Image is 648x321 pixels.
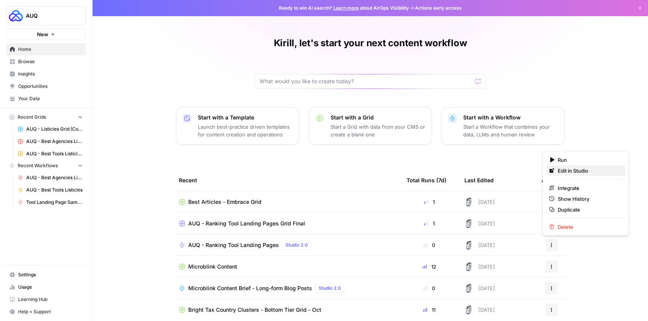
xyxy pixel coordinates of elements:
[464,240,495,250] div: [DATE]
[6,293,86,306] a: Learning Hub
[464,219,474,228] img: 28dbpmxwbe1lgts1kkshuof3rm4g
[464,240,474,250] img: 28dbpmxwbe1lgts1kkshuof3rm4g
[26,138,83,145] span: AUQ - Best Agencies Listicles Grid
[14,184,86,196] a: AUQ - Best Tools Listicles
[464,197,474,207] img: 28dbpmxwbe1lgts1kkshuof3rm4g
[464,219,495,228] div: [DATE]
[188,284,312,292] span: Microblink Content Brief - Long-form Blog Posts
[6,29,86,40] button: New
[179,306,394,314] a: Bright Tax Country Clusters - Bottom Tier Grid - Oct
[464,284,495,293] div: [DATE]
[6,55,86,68] a: Browse
[14,123,86,135] a: AUQ - Listicles Grid (Copy from [GEOGRAPHIC_DATA])
[6,68,86,80] a: Insights
[558,167,619,175] span: Edit in Studio
[6,160,86,171] button: Recent Workflows
[188,241,279,249] span: AUQ - Ranking Tool Landing Pages
[309,107,432,145] button: Start with a GridStart a Grid with data from your CMS or create a blank one
[179,170,394,191] div: Recent
[176,107,299,145] button: Start with a TemplateLaunch best-practice driven templates for content creation and operations
[279,5,409,12] span: Ready to win AI search? about AirOps Visibility
[407,170,446,191] div: Total Runs (7d)
[6,111,86,123] button: Recent Grids
[407,263,452,271] div: 12
[333,5,359,11] a: Learn more
[18,83,83,90] span: Opportunities
[558,156,619,164] span: Run
[26,199,83,206] span: Tool Landing Page Sample - AB
[407,284,452,292] div: 0
[6,269,86,281] a: Settings
[6,6,86,25] button: Workspace: AUQ
[37,30,48,38] span: New
[331,123,425,138] p: Start a Grid with data from your CMS or create a blank one
[26,12,73,20] span: AUQ
[6,92,86,105] a: Your Data
[407,241,452,249] div: 0
[188,263,237,271] span: Microblink Content
[188,220,305,227] span: AUQ - Ranking Tool Landing Pages Grid Final
[464,197,495,207] div: [DATE]
[18,95,83,102] span: Your Data
[18,46,83,53] span: Home
[26,150,83,157] span: AUQ - Best Tools Listicles Grid
[415,5,462,12] span: Actions early access
[18,284,83,291] span: Usage
[558,206,619,213] span: Duplicate
[188,198,262,206] span: Best Articles - Embrace Grid
[18,296,83,303] span: Learning Hub
[441,107,565,145] button: Start with a WorkflowStart a Workflow that combines your data, LLMs and human review
[558,223,619,231] span: Delete
[198,123,293,138] p: Launch best-practice driven templates for content creation and operations
[260,77,472,85] input: What would you like to create today?
[26,126,83,133] span: AUQ - Listicles Grid (Copy from [GEOGRAPHIC_DATA])
[18,58,83,65] span: Browse
[179,263,394,271] a: Microblink Content
[464,305,474,314] img: 28dbpmxwbe1lgts1kkshuof3rm4g
[6,281,86,293] a: Usage
[26,187,83,193] span: AUQ - Best Tools Listicles
[407,198,452,206] div: 1
[18,271,83,278] span: Settings
[179,240,394,250] a: AUQ - Ranking Tool Landing PagesStudio 2.0
[9,9,23,23] img: AUQ Logo
[179,198,394,206] a: Best Articles - Embrace Grid
[464,262,495,271] div: [DATE]
[274,37,467,49] h1: Kirill, let's start your next content workflow
[558,195,619,203] span: Show History
[18,162,58,169] span: Recent Workflows
[319,285,341,292] span: Studio 2.0
[463,114,558,121] p: Start with a Workflow
[407,306,452,314] div: 11
[285,242,308,249] span: Studio 2.0
[331,114,425,121] p: Start with a Grid
[542,170,562,191] div: Actions
[14,148,86,160] a: AUQ - Best Tools Listicles Grid
[14,171,86,184] a: AUQ - Best Agencies Listicles
[6,80,86,92] a: Opportunities
[179,220,394,227] a: AUQ - Ranking Tool Landing Pages Grid Final
[6,306,86,318] button: Help + Support
[464,305,495,314] div: [DATE]
[18,114,46,121] span: Recent Grids
[464,284,474,293] img: 28dbpmxwbe1lgts1kkshuof3rm4g
[188,306,321,314] span: Bright Tax Country Clusters - Bottom Tier Grid - Oct
[14,135,86,148] a: AUQ - Best Agencies Listicles Grid
[464,262,474,271] img: 28dbpmxwbe1lgts1kkshuof3rm4g
[26,174,83,181] span: AUQ - Best Agencies Listicles
[198,114,293,121] p: Start with a Template
[14,196,86,208] a: Tool Landing Page Sample - AB
[464,170,494,191] div: Last Edited
[558,184,619,192] span: Integrate
[18,308,83,315] span: Help + Support
[179,284,394,293] a: Microblink Content Brief - Long-form Blog PostsStudio 2.0
[6,43,86,55] a: Home
[18,71,83,77] span: Insights
[407,220,452,227] div: 1
[463,123,558,138] p: Start a Workflow that combines your data, LLMs and human review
